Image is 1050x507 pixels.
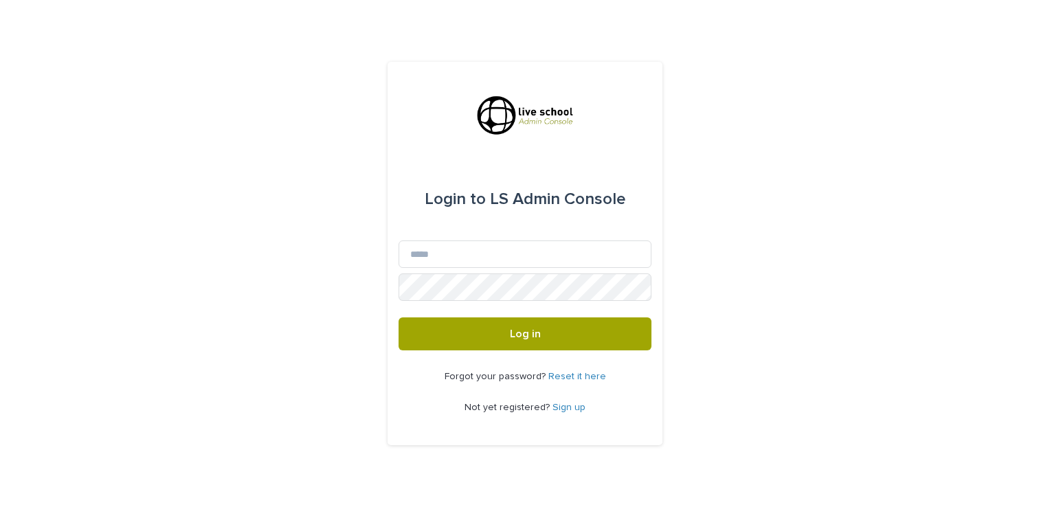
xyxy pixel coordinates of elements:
span: Log in [510,328,541,339]
span: Forgot your password? [445,372,548,381]
button: Log in [399,317,651,350]
span: Login to [425,191,486,207]
a: Reset it here [548,372,606,381]
a: Sign up [552,403,585,412]
span: Not yet registered? [465,403,552,412]
img: R9sz75l8Qv2hsNfpjweZ [475,95,575,136]
div: LS Admin Console [425,180,625,218]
